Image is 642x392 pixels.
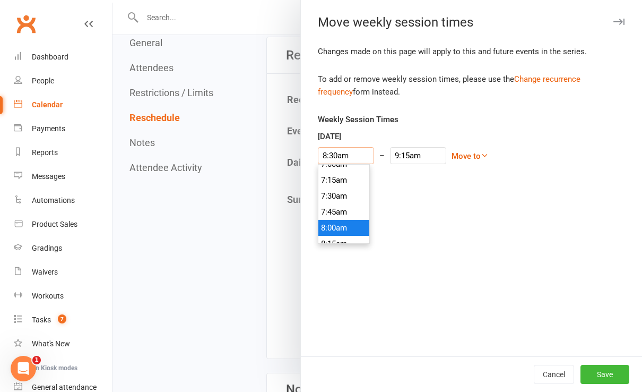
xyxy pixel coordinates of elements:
[534,365,574,384] button: Cancel
[32,124,65,133] div: Payments
[318,236,369,252] li: 8:15am
[14,165,112,189] a: Messages
[580,365,629,384] button: Save
[301,15,642,30] div: Move weekly session times
[32,196,75,204] div: Automations
[32,53,68,61] div: Dashboard
[14,212,112,236] a: Product Sales
[32,268,58,276] div: Waivers
[32,339,70,348] div: What's New
[32,292,64,300] div: Workouts
[318,130,341,143] label: [DATE]
[32,172,65,181] div: Messages
[318,220,369,236] li: 8:00am
[14,236,112,260] a: Gradings
[32,356,41,364] span: 1
[13,11,39,37] a: Clubworx
[318,172,369,188] li: 7:15am
[14,117,112,141] a: Payments
[318,73,625,98] div: To add or remove weekly session times, please use the form instead.
[318,113,398,126] label: Weekly Session Times
[452,151,489,161] a: Move to
[379,149,385,162] div: –
[14,69,112,93] a: People
[32,220,77,228] div: Product Sales
[14,284,112,308] a: Workouts
[318,156,369,172] li: 7:00am
[14,93,112,117] a: Calendar
[14,189,112,212] a: Automations
[32,316,51,324] div: Tasks
[32,244,62,252] div: Gradings
[32,383,97,391] div: General attendance
[11,356,36,381] iframe: Intercom live chat
[32,148,58,157] div: Reports
[14,45,112,69] a: Dashboard
[14,308,112,332] a: Tasks 7
[32,100,63,109] div: Calendar
[318,45,625,58] div: Changes made on this page will apply to this and future events in the series.
[14,260,112,284] a: Waivers
[58,314,66,323] span: 7
[14,332,112,356] a: What's New
[14,141,112,165] a: Reports
[318,204,369,220] li: 7:45am
[32,76,54,85] div: People
[318,188,369,204] li: 7:30am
